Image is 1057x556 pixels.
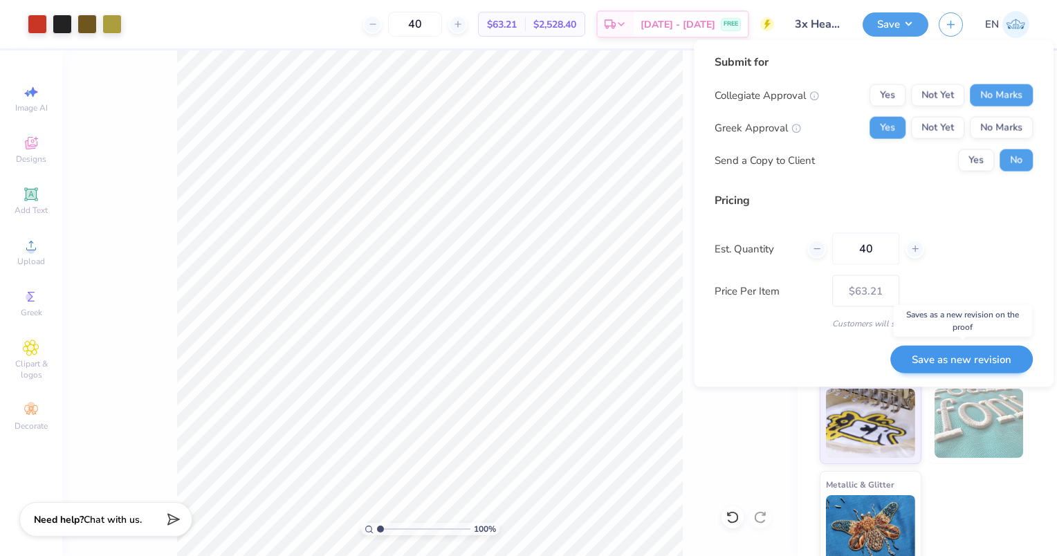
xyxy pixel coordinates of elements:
[870,117,906,139] button: Yes
[21,307,42,318] span: Greek
[894,305,1032,337] div: Saves as a new revision on the proof
[826,389,915,458] img: Standard
[970,84,1033,106] button: No Marks
[16,154,46,165] span: Designs
[15,205,48,216] span: Add Text
[641,17,715,32] span: [DATE] - [DATE]
[1000,149,1033,172] button: No
[15,420,48,432] span: Decorate
[870,84,906,106] button: Yes
[715,283,822,299] label: Price Per Item
[911,84,964,106] button: Not Yet
[715,120,801,136] div: Greek Approval
[715,54,1033,71] div: Submit for
[715,192,1033,209] div: Pricing
[474,523,496,535] span: 100 %
[388,12,442,37] input: – –
[715,87,819,103] div: Collegiate Approval
[724,19,738,29] span: FREE
[15,102,48,113] span: Image AI
[487,17,517,32] span: $63.21
[935,389,1024,458] img: 3D Puff
[7,358,55,380] span: Clipart & logos
[34,513,84,526] strong: Need help?
[832,233,899,265] input: – –
[958,149,994,172] button: Yes
[533,17,576,32] span: $2,528.40
[911,117,964,139] button: Not Yet
[985,11,1029,38] a: EN
[985,17,999,33] span: EN
[715,152,815,168] div: Send a Copy to Client
[863,12,928,37] button: Save
[826,477,894,492] span: Metallic & Glitter
[715,241,797,257] label: Est. Quantity
[17,256,45,267] span: Upload
[84,513,142,526] span: Chat with us.
[890,345,1033,373] button: Save as new revision
[715,317,1033,330] div: Customers will see this price on HQ.
[1002,11,1029,38] img: Ethan Ngwa
[970,117,1033,139] button: No Marks
[784,10,852,38] input: Untitled Design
